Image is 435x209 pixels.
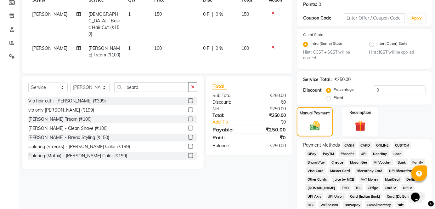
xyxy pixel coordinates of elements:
span: DefiDeal [404,176,423,183]
span: 150 [154,11,162,17]
span: Card M [383,184,398,191]
div: Points: [303,1,317,8]
span: Nift [396,201,406,208]
div: ₹0 [249,134,291,141]
span: BharatPay [306,159,327,166]
span: [DEMOGRAPHIC_DATA] - Basic Hair Cut (₹150) [89,11,120,37]
span: CEdge [366,184,380,191]
div: Total: [208,112,249,119]
span: Other Cards [306,176,329,183]
span: 0 F [203,11,209,18]
span: Payment Methods [303,142,340,148]
span: Complimentary [365,201,393,208]
label: Manual Payment [300,110,330,116]
span: [PERSON_NAME] Tream (₹100) [89,45,121,58]
a: Add Tip [208,119,256,125]
div: ₹0 [256,119,291,125]
span: CUSTOM [393,142,411,149]
span: ONLINE [375,142,391,149]
span: MyT Money [359,176,381,183]
div: Coupon Code [303,15,344,21]
span: 150 [241,11,249,17]
small: Hint : IGST will be applied [369,49,426,55]
span: UPI Axis [306,193,323,200]
span: MI Voucher [372,159,393,166]
div: Payable: [208,126,249,133]
span: Razorpay [343,201,363,208]
iframe: chat widget [409,184,429,203]
label: Percentage [334,87,354,92]
span: 0 F [203,45,209,52]
span: [DOMAIN_NAME] [306,184,337,191]
span: [PERSON_NAME] [32,45,67,51]
div: [PERSON_NAME] - Bread Styling (₹150) [28,134,109,141]
span: CASH [342,142,356,149]
span: UPI [359,150,369,157]
div: vip only [PERSON_NAME] (₹199) [28,107,94,113]
div: ₹250.00 [249,112,291,119]
span: CARD [359,142,372,149]
div: ₹250.00 [249,92,291,99]
div: Paid: [208,134,249,141]
span: | [212,45,213,52]
span: [PERSON_NAME] [32,11,67,17]
div: [PERSON_NAME] - Clean Shave (₹100) [28,125,108,132]
div: Discount: [208,99,249,106]
span: PayTM [321,150,336,157]
label: Intra (Same) State [311,41,342,48]
span: MosamBee [348,159,370,166]
span: UPI BharatPay [387,167,415,174]
span: Card (Indian Bank) [348,193,383,200]
div: Coloring (Matrix) - [PERSON_NAME] Color (₹199) [28,153,127,159]
span: Card (DL Bank) [385,193,414,200]
img: _cash.svg [307,120,323,132]
span: UPI Union [326,193,346,200]
span: 1 [128,45,131,51]
label: Fixed [334,95,343,101]
div: Coloring (Streaks) - [PERSON_NAME] Color (₹199) [28,143,130,150]
span: Wellnessta [319,201,340,208]
span: Juice by MCB [331,176,356,183]
div: ₹250.00 [249,126,291,133]
span: BTC [306,201,316,208]
span: 100 [241,45,249,51]
span: | [212,11,213,18]
span: TCL [353,184,364,191]
span: Loan [392,150,404,157]
span: PhonePe [339,150,357,157]
div: Discount: [303,87,323,94]
label: Redemption [350,110,371,115]
div: ₹0 [249,99,291,106]
div: Service Total: [303,76,332,83]
label: Client State [303,32,323,38]
div: Net: [208,106,249,112]
span: Bank [396,159,408,166]
span: 100 [154,45,162,51]
span: 0 % [216,45,223,52]
div: 0 [319,1,321,8]
div: Balance : [208,142,249,149]
label: Inter (Other) State [377,41,408,48]
span: 0 % [216,11,223,18]
span: GPay [306,150,319,157]
div: ₹250.00 [334,76,351,83]
span: Family [410,159,425,166]
span: THD [340,184,351,191]
input: Enter Offer / Coupon Code [344,13,405,23]
img: _gift.svg [352,119,369,133]
span: Master Card [328,167,352,174]
div: ₹250.00 [249,142,291,149]
input: Search or Scan [114,82,189,92]
div: Vip hair cut + [PERSON_NAME] (₹399) [28,98,106,104]
span: 1 [128,11,131,17]
div: [PERSON_NAME] Tream (₹100) [28,116,92,123]
span: MariDeal [383,176,402,183]
span: NearBuy [371,150,389,157]
span: BharatPay Card [355,167,385,174]
span: Total [212,83,227,90]
button: Apply [408,14,426,23]
span: Cheque [330,159,346,166]
span: Visa Card [306,167,326,174]
div: Sub Total: [208,92,249,99]
small: Hint : CGST + SGST will be applied [303,49,360,61]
